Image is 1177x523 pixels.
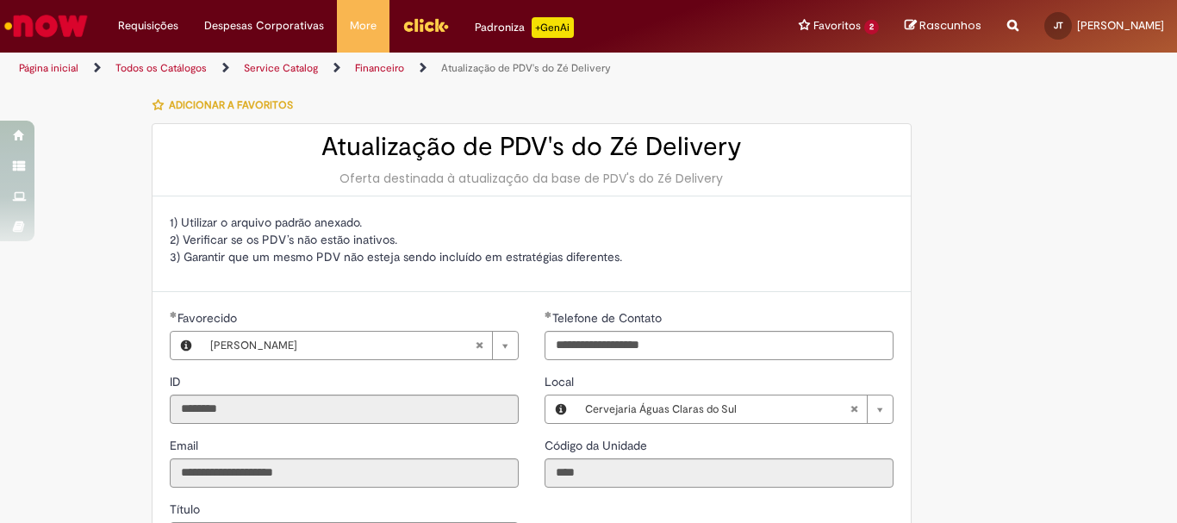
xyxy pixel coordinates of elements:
[576,395,893,423] a: Cervejaria Águas Claras do SulLimpar campo Local
[115,61,207,75] a: Todos os Catálogos
[170,458,519,488] input: Email
[118,17,178,34] span: Requisições
[350,17,377,34] span: More
[355,61,404,75] a: Financeiro
[441,61,611,75] a: Atualização de PDV's do Zé Delivery
[545,311,552,318] span: Obrigatório Preenchido
[177,310,240,326] span: Favorecido, Joao Vitor Pereira Toniolo
[171,332,202,359] button: Favorecido, Visualizar este registro Joao Vitor Pereira Toniolo
[905,18,981,34] a: Rascunhos
[13,53,772,84] ul: Trilhas de página
[545,395,576,423] button: Local, Visualizar este registro Cervejaria Águas Claras do Sul
[210,332,475,359] span: [PERSON_NAME]
[1054,20,1063,31] span: JT
[545,374,577,389] span: Local
[170,374,184,389] span: Somente leitura - ID
[170,395,519,424] input: ID
[170,311,177,318] span: Obrigatório Preenchido
[170,438,202,453] span: Somente leitura - Email
[545,437,651,454] label: Somente leitura - Código da Unidade
[864,20,879,34] span: 2
[545,331,894,360] input: Telefone de Contato
[170,170,894,187] div: Oferta destinada à atualização da base de PDV's do Zé Delivery
[152,87,302,123] button: Adicionar a Favoritos
[1077,18,1164,33] span: [PERSON_NAME]
[169,98,293,112] span: Adicionar a Favoritos
[170,373,184,390] label: Somente leitura - ID
[545,458,894,488] input: Código da Unidade
[532,17,574,38] p: +GenAi
[170,437,202,454] label: Somente leitura - Email
[170,501,203,518] label: Somente leitura - Título
[204,17,324,34] span: Despesas Corporativas
[813,17,861,34] span: Favoritos
[475,17,574,38] div: Padroniza
[402,12,449,38] img: click_logo_yellow_360x200.png
[919,17,981,34] span: Rascunhos
[552,310,665,326] span: Telefone de Contato
[170,501,203,517] span: Somente leitura - Título
[19,61,78,75] a: Página inicial
[585,395,850,423] span: Cervejaria Águas Claras do Sul
[170,133,894,161] h2: Atualização de PDV's do Zé Delivery
[2,9,90,43] img: ServiceNow
[466,332,492,359] abbr: Limpar campo Favorecido
[202,332,518,359] a: [PERSON_NAME]Limpar campo Favorecido
[244,61,318,75] a: Service Catalog
[841,395,867,423] abbr: Limpar campo Local
[170,214,894,265] p: 1) Utilizar o arquivo padrão anexado. 2) Verificar se os PDV’s não estão inativos. 3) Garantir qu...
[545,438,651,453] span: Somente leitura - Código da Unidade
